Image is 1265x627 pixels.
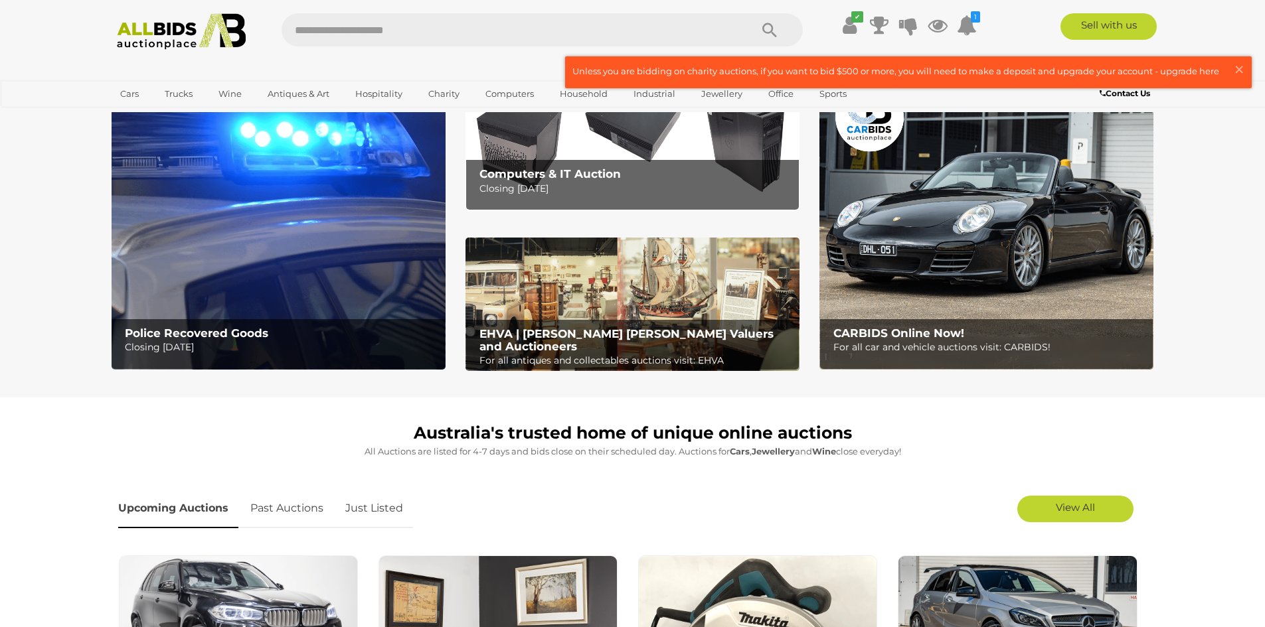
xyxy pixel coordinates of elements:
[477,83,543,105] a: Computers
[156,83,201,105] a: Trucks
[736,13,803,46] button: Search
[479,180,792,197] p: Closing [DATE]
[1060,13,1157,40] a: Sell with us
[1100,86,1153,101] a: Contact Us
[335,489,413,528] a: Just Listed
[693,83,751,105] a: Jewellery
[812,446,836,456] strong: Wine
[112,77,446,370] img: Police Recovered Goods
[833,339,1146,356] p: For all car and vehicle auctions visit: CARBIDS!
[1017,496,1134,522] a: View All
[465,238,800,372] a: EHVA | Evans Hastings Valuers and Auctioneers EHVA | [PERSON_NAME] [PERSON_NAME] Valuers and Auct...
[625,83,684,105] a: Industrial
[347,83,411,105] a: Hospitality
[465,77,800,210] a: Computers & IT Auction Computers & IT Auction Closing [DATE]
[465,238,800,372] img: EHVA | Evans Hastings Valuers and Auctioneers
[112,83,147,105] a: Cars
[1056,501,1095,514] span: View All
[479,352,792,369] p: For all antiques and collectables auctions visit: EHVA
[819,77,1153,370] img: CARBIDS Online Now!
[210,83,250,105] a: Wine
[259,83,338,105] a: Antiques & Art
[125,339,438,356] p: Closing [DATE]
[479,327,774,353] b: EHVA | [PERSON_NAME] [PERSON_NAME] Valuers and Auctioneers
[118,444,1147,459] p: All Auctions are listed for 4-7 days and bids close on their scheduled day. Auctions for , and cl...
[957,13,977,37] a: 1
[833,326,964,340] b: CARBIDS Online Now!
[819,77,1153,370] a: CARBIDS Online Now! CARBIDS Online Now! For all car and vehicle auctions visit: CARBIDS!
[112,77,446,370] a: Police Recovered Goods Police Recovered Goods Closing [DATE]
[730,446,750,456] strong: Cars
[110,13,254,50] img: Allbids.com.au
[118,489,238,528] a: Upcoming Auctions
[118,424,1147,443] h1: Australia's trusted home of unique online auctions
[752,446,795,456] strong: Jewellery
[811,83,855,105] a: Sports
[479,167,621,180] b: Computers & IT Auction
[1100,88,1150,98] b: Contact Us
[112,105,223,127] a: [GEOGRAPHIC_DATA]
[971,11,980,23] i: 1
[420,83,468,105] a: Charity
[125,326,268,340] b: Police Recovered Goods
[1233,56,1245,82] span: ×
[840,13,860,37] a: ✔
[240,489,333,528] a: Past Auctions
[851,11,863,23] i: ✔
[551,83,616,105] a: Household
[465,77,800,210] img: Computers & IT Auction
[760,83,802,105] a: Office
